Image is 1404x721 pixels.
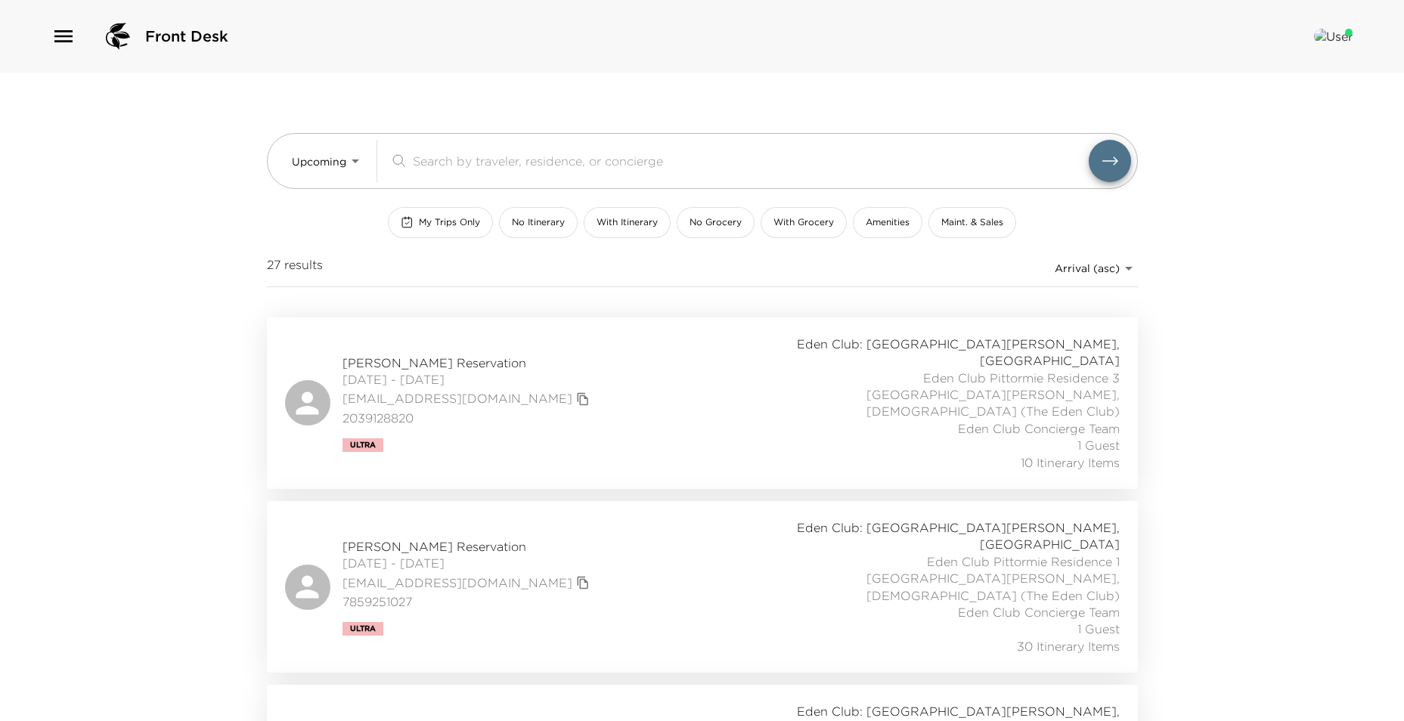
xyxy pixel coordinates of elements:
span: With Itinerary [597,216,658,229]
span: Arrival (asc) [1055,261,1120,275]
img: logo [100,18,136,54]
span: Ultra [350,624,376,633]
span: Amenities [866,216,910,229]
button: Maint. & Sales [928,207,1016,238]
span: [DATE] - [DATE] [342,371,594,388]
a: [EMAIL_ADDRESS][DOMAIN_NAME] [342,574,572,591]
span: Eden Club: [GEOGRAPHIC_DATA][PERSON_NAME], [GEOGRAPHIC_DATA] [786,336,1120,370]
span: No Grocery [690,216,742,229]
span: [DATE] - [DATE] [342,555,594,571]
button: copy primary member email [572,572,594,593]
img: User [1314,29,1353,44]
span: [PERSON_NAME] Reservation [342,354,594,371]
span: 1 Guest [1077,620,1120,637]
span: Eden Club Pittormie Residence 1 [GEOGRAPHIC_DATA][PERSON_NAME], [DEMOGRAPHIC_DATA] (The Eden Club) [786,553,1120,604]
span: Maint. & Sales [941,216,1003,229]
span: Eden Club: [GEOGRAPHIC_DATA][PERSON_NAME], [GEOGRAPHIC_DATA] [786,519,1120,553]
span: 2039128820 [342,410,594,426]
button: Amenities [853,207,922,238]
span: 7859251027 [342,593,594,610]
a: [PERSON_NAME] Reservation[DATE] - [DATE][EMAIL_ADDRESS][DOMAIN_NAME]copy primary member email2039... [267,317,1138,489]
span: 1 Guest [1077,437,1120,453]
span: 27 results [267,256,323,280]
button: No Itinerary [499,207,578,238]
span: Eden Club Pittormie Residence 3 [GEOGRAPHIC_DATA][PERSON_NAME], [DEMOGRAPHIC_DATA] (The Eden Club) [786,370,1120,420]
button: My Trips Only [388,207,493,238]
button: No Grocery [677,207,755,238]
span: 10 Itinerary Items [1021,454,1120,471]
button: With Grocery [761,207,847,238]
span: My Trips Only [419,216,480,229]
span: Eden Club Concierge Team [958,420,1120,437]
a: [PERSON_NAME] Reservation[DATE] - [DATE][EMAIL_ADDRESS][DOMAIN_NAME]copy primary member email7859... [267,501,1138,673]
input: Search by traveler, residence, or concierge [413,152,1089,169]
a: [EMAIL_ADDRESS][DOMAIN_NAME] [342,390,572,407]
span: 30 Itinerary Items [1017,638,1120,654]
span: Front Desk [145,26,228,47]
span: [PERSON_NAME] Reservation [342,538,594,555]
button: copy primary member email [572,388,594,410]
button: With Itinerary [584,207,671,238]
span: Ultra [350,441,376,450]
span: Eden Club Concierge Team [958,604,1120,620]
span: Upcoming [292,155,346,169]
span: With Grocery [773,216,834,229]
span: No Itinerary [512,216,565,229]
